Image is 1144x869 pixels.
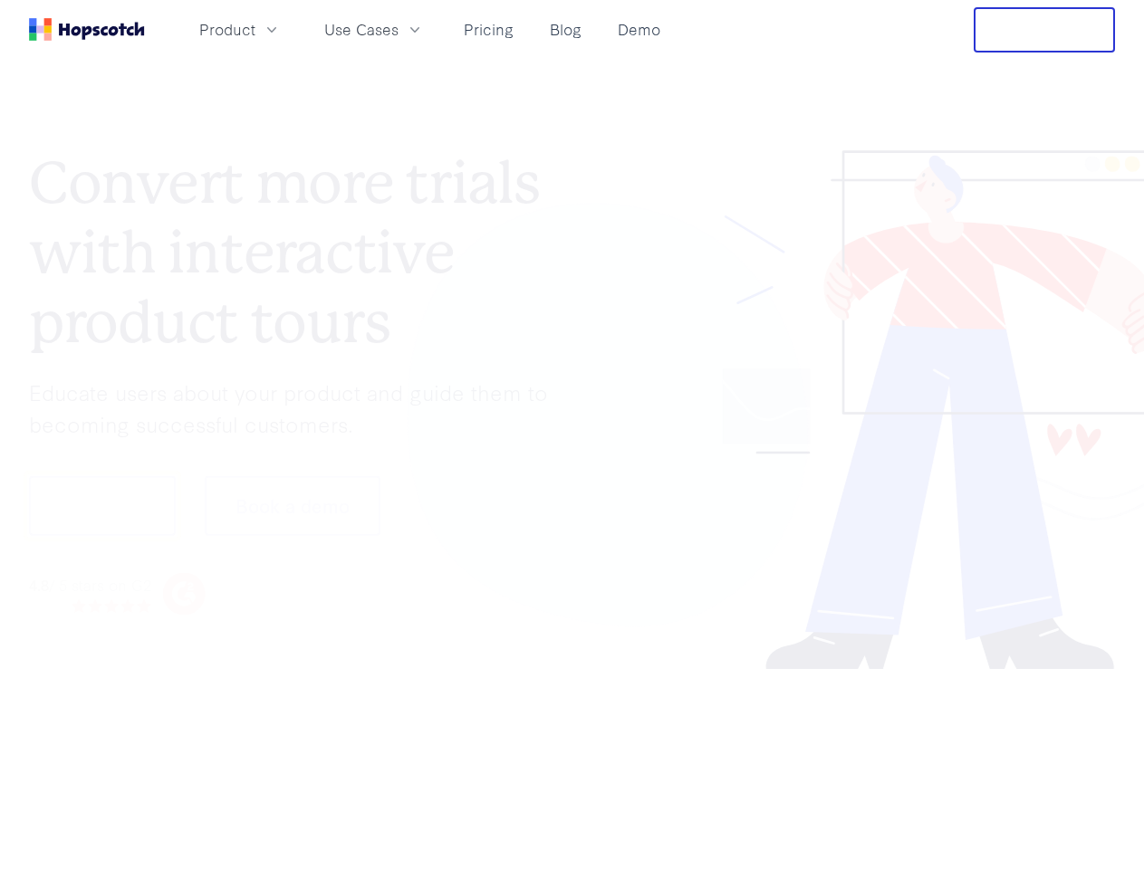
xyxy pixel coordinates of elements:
span: Product [199,18,255,41]
h1: Convert more trials with interactive product tours [29,148,572,357]
strong: 4.8 [29,573,49,594]
button: Use Cases [313,14,435,44]
a: Blog [543,14,589,44]
button: Free Trial [974,7,1115,53]
a: Pricing [457,14,521,44]
span: Use Cases [324,18,399,41]
div: / 5 stars on G2 [29,573,151,596]
button: Show me! [29,476,176,536]
button: Product [188,14,292,44]
p: Educate users about your product and guide them to becoming successful customers. [29,376,572,438]
button: Book a demo [205,476,380,536]
a: Demo [610,14,668,44]
a: Home [29,18,145,41]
